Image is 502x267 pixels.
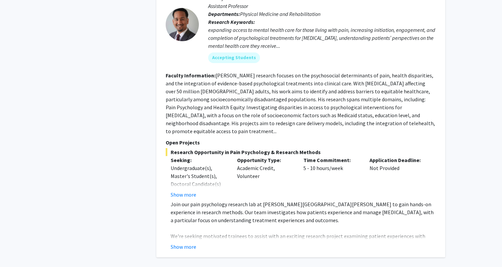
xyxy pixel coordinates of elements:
[370,156,426,164] p: Application Deadline:
[166,72,215,79] b: Faculty Information:
[171,156,227,164] p: Seeking:
[208,26,436,50] div: expanding access to mental health care for those living with pain, increasing initiation, engagem...
[208,2,436,10] p: Assistant Professor
[208,19,255,25] b: Research Keywords:
[171,164,227,244] div: Undergraduate(s), Master's Student(s), Doctoral Candidate(s) (PhD, MD, DMD, PharmD, etc.), Postdo...
[298,156,365,199] div: 5 - 10 hours/week
[171,200,436,224] p: Join our pain psychology research lab at [PERSON_NAME][GEOGRAPHIC_DATA][PERSON_NAME] to gain hand...
[166,148,436,156] span: Research Opportunity in Pain Psychology & Research Methods
[232,156,298,199] div: Academic Credit, Volunteer
[208,11,240,17] b: Departments:
[171,191,196,199] button: Show more
[166,72,435,134] fg-read-more: [PERSON_NAME] research focuses on the psychosocial determinants of pain, health disparities, and ...
[365,156,431,199] div: Not Provided
[5,237,28,262] iframe: Chat
[166,138,436,146] p: Open Projects
[240,11,320,17] span: Physical Medicine and Rehabilitation
[171,243,196,251] button: Show more
[171,232,436,248] p: We're seeking motivated trainees to assist with an exciting research project examining patient ex...
[237,156,293,164] p: Opportunity Type:
[303,156,360,164] p: Time Commitment:
[208,52,260,63] mat-chip: Accepting Students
